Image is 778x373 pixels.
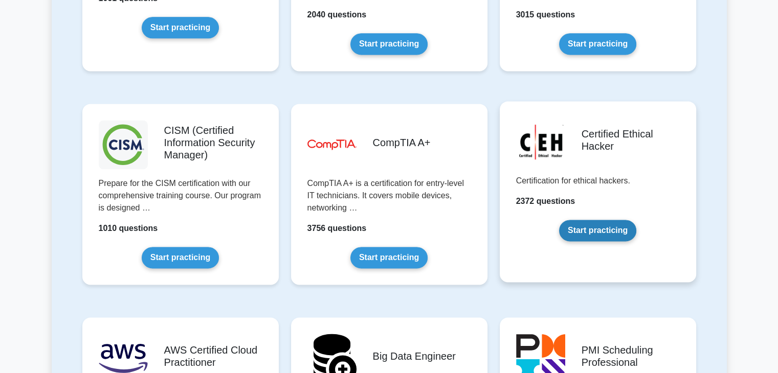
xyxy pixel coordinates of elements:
a: Start practicing [559,220,636,241]
a: Start practicing [350,33,428,55]
a: Start practicing [142,247,219,268]
a: Start practicing [142,17,219,38]
a: Start practicing [350,247,428,268]
a: Start practicing [559,33,636,55]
